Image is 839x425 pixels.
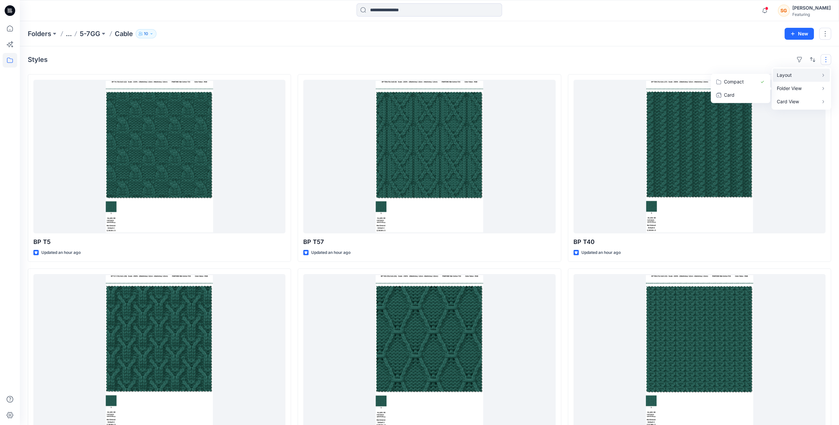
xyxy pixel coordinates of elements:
p: BP T57 [303,237,555,247]
a: Folders [28,29,51,38]
a: BP T40 [573,80,825,233]
p: Layout [777,71,818,79]
button: 10 [136,29,156,38]
p: BP T40 [573,237,825,247]
p: Cable [115,29,133,38]
div: [PERSON_NAME] [792,4,831,12]
a: BP T5 [33,80,285,233]
div: Featuring [792,12,831,17]
h4: Styles [28,56,48,64]
p: Card View [777,98,818,106]
p: Card [724,91,757,99]
p: Updated an hour ago [41,249,81,256]
p: Compact [724,78,757,86]
button: New [784,28,814,40]
a: 5-7GG [80,29,100,38]
button: ... [66,29,72,38]
div: SG [778,5,790,17]
p: BP T5 [33,237,285,247]
p: 10 [144,30,148,37]
p: Folder View [777,84,818,92]
p: Updated an hour ago [581,249,621,256]
a: BP T57 [303,80,555,233]
p: Updated an hour ago [311,249,351,256]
